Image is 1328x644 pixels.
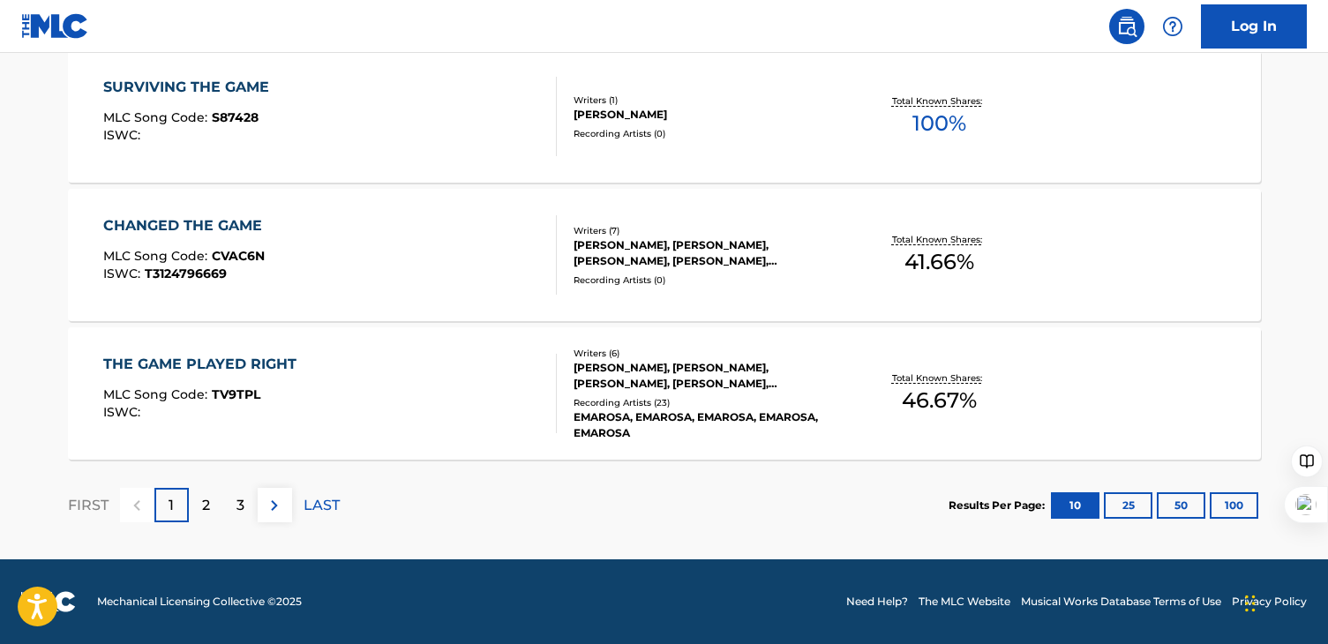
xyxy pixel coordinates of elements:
div: Recording Artists ( 0 ) [574,127,840,140]
img: help [1162,16,1183,37]
iframe: Chat Widget [1240,559,1328,644]
div: Writers ( 6 ) [574,347,840,360]
a: Privacy Policy [1232,594,1307,610]
a: Musical Works Database Terms of Use [1021,594,1221,610]
a: SURVIVING THE GAMEMLC Song Code:S87428ISWC:Writers (1)[PERSON_NAME]Recording Artists (0)Total Kno... [68,50,1261,183]
a: Public Search [1109,9,1144,44]
span: T3124796669 [145,266,227,281]
div: THE GAME PLAYED RIGHT [103,354,305,375]
p: LAST [304,495,340,516]
p: 3 [236,495,244,516]
a: Log In [1201,4,1307,49]
span: MLC Song Code : [103,109,212,125]
button: 50 [1157,492,1205,519]
span: ISWC : [103,127,145,143]
span: MLC Song Code : [103,386,212,402]
button: 25 [1104,492,1152,519]
span: 41.66 % [904,246,974,278]
div: Help [1155,9,1190,44]
span: ISWC : [103,266,145,281]
p: 1 [169,495,174,516]
img: search [1116,16,1137,37]
span: TV9TPL [212,386,260,402]
p: Total Known Shares: [892,233,987,246]
button: 100 [1210,492,1258,519]
img: logo [21,591,76,612]
a: CHANGED THE GAMEMLC Song Code:CVAC6NISWC:T3124796669Writers (7)[PERSON_NAME], [PERSON_NAME], [PER... [68,189,1261,321]
a: The MLC Website [919,594,1010,610]
div: EMAROSA, EMAROSA, EMAROSA, EMAROSA, EMAROSA [574,409,840,441]
p: Total Known Shares: [892,371,987,385]
span: Mechanical Licensing Collective © 2025 [97,594,302,610]
img: right [264,495,285,516]
p: FIRST [68,495,109,516]
a: Need Help? [846,594,908,610]
span: ISWC : [103,404,145,420]
p: Results Per Page: [949,498,1049,513]
span: S87428 [212,109,259,125]
div: Recording Artists ( 0 ) [574,273,840,287]
p: 2 [202,495,210,516]
div: CHANGED THE GAME [103,215,271,236]
button: 10 [1051,492,1099,519]
span: 100 % [912,108,966,139]
span: 46.67 % [902,385,977,416]
p: Total Known Shares: [892,94,987,108]
div: Writers ( 7 ) [574,224,840,237]
div: Drag [1245,577,1256,630]
span: CVAC6N [212,248,265,264]
div: SURVIVING THE GAME [103,77,278,98]
span: MLC Song Code : [103,248,212,264]
div: [PERSON_NAME], [PERSON_NAME], [PERSON_NAME], [PERSON_NAME], [PERSON_NAME], [PERSON_NAME], [PERSON... [574,237,840,269]
img: MLC Logo [21,13,89,39]
div: Writers ( 1 ) [574,94,840,107]
div: [PERSON_NAME] [574,107,840,123]
a: THE GAME PLAYED RIGHTMLC Song Code:TV9TPLISWC:Writers (6)[PERSON_NAME], [PERSON_NAME], [PERSON_NA... [68,327,1261,460]
div: Recording Artists ( 23 ) [574,396,840,409]
div: [PERSON_NAME], [PERSON_NAME], [PERSON_NAME], [PERSON_NAME], [PERSON_NAME], [PERSON_NAME] [574,360,840,392]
